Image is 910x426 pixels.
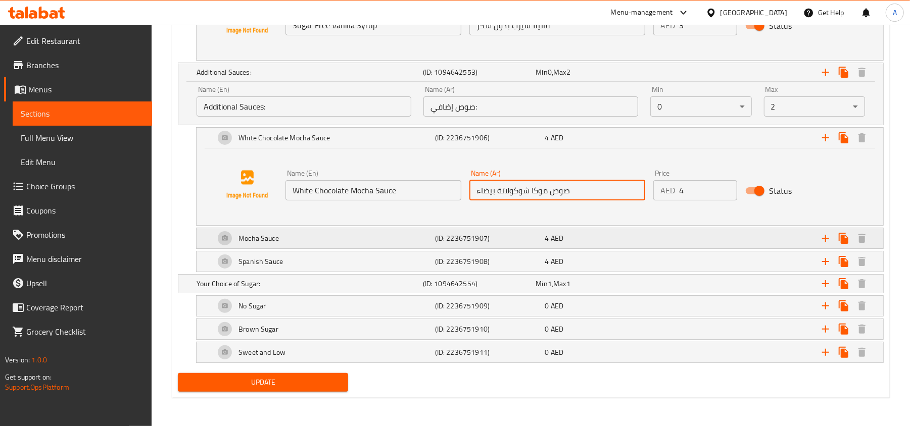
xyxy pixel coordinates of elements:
h5: (ID: 2236751906) [435,133,541,143]
button: Clone new choice [835,252,853,271]
span: Coverage Report [26,301,144,313]
button: Clone choice group [835,63,853,81]
p: AED [660,184,675,196]
h5: (ID: 2236751908) [435,256,541,267]
a: Coverage Report [4,295,152,320]
h5: Additional Sauces: [197,67,419,77]
div: Expand [197,251,883,272]
button: Delete Brown Sugar [853,320,871,338]
h5: (ID: 2236751907) [435,233,541,243]
span: A [893,7,897,18]
button: Clone choice group [835,275,853,293]
h5: (ID: 1094642553) [423,67,532,77]
div: Expand [197,128,883,148]
button: Add new choice [817,129,835,147]
span: Sections [21,108,144,120]
span: Grocery Checklist [26,326,144,338]
button: Delete Mocha Sauce [853,229,871,247]
h5: (ID: 2236751911) [435,347,541,357]
div: , [536,279,645,289]
a: Edit Restaurant [4,29,152,53]
h5: No Sugar [238,301,266,311]
input: Enter name Ar [423,96,638,117]
p: AED [660,19,675,31]
span: 1 [548,277,552,290]
span: 4 [545,232,549,245]
span: 4 [545,131,549,144]
span: Version: [5,353,30,366]
span: 0 [548,66,552,79]
span: Get support on: [5,370,52,384]
button: Delete Sweet and Low [853,343,871,361]
div: Expand [197,296,883,316]
img: Ae5nvW7+0k+MAAAAAElFTkSuQmCC [215,152,279,217]
span: Upsell [26,277,144,289]
span: Coupons [26,204,144,217]
h5: Brown Sugar [238,324,278,334]
button: Delete No Sugar [853,297,871,315]
span: 0 [545,346,549,359]
span: Edit Menu [21,156,144,168]
span: 0 [545,323,549,336]
div: 2 [764,96,865,117]
button: Delete Additional Sauces: [853,63,871,81]
a: Edit Menu [13,150,152,174]
span: Status [769,20,792,32]
span: AED [551,299,563,312]
input: Enter name En [285,180,461,200]
button: Add new choice group [817,275,835,293]
span: Choice Groups [26,180,144,192]
span: Max [553,66,566,79]
a: Grocery Checklist [4,320,152,344]
h5: White Chocolate Mocha Sauce [238,133,330,143]
a: Choice Groups [4,174,152,198]
span: Branches [26,59,144,71]
a: Full Menu View [13,126,152,150]
div: , [536,67,645,77]
span: AED [551,255,563,268]
div: [GEOGRAPHIC_DATA] [721,7,787,18]
span: Max [553,277,566,290]
a: Sections [13,101,152,126]
span: Update [186,376,340,389]
span: Promotions [26,229,144,241]
h5: Your Choice of Sugar: [197,279,419,289]
button: Clone new choice [835,229,853,247]
h5: (ID: 2236751910) [435,324,541,334]
span: Min [536,66,548,79]
button: Add new choice [817,229,835,247]
div: Menu-management [611,7,673,19]
span: AED [551,131,563,144]
a: Support.OpsPlatform [5,381,69,394]
button: Add new choice [817,343,835,361]
span: Status [769,185,792,197]
button: Delete Your Choice of Sugar: [853,275,871,293]
button: Delete Spanish Sauce [853,252,871,271]
button: Add new choice [817,252,835,271]
span: 0 [545,299,549,312]
a: Menu disclaimer [4,247,152,271]
span: 1 [566,277,570,290]
h5: Spanish Sauce [238,256,283,267]
span: 1.0.0 [31,353,47,366]
button: Clone new choice [835,343,853,361]
button: Clone new choice [835,297,853,315]
h5: Mocha Sauce [238,233,279,243]
span: 2 [566,66,570,79]
span: Menu disclaimer [26,253,144,265]
span: Full Menu View [21,132,144,144]
input: Enter name En [197,96,411,117]
button: Update [178,373,348,392]
h5: (ID: 1094642554) [423,279,532,289]
a: Upsell [4,271,152,295]
span: AED [551,323,563,336]
div: Expand [178,63,883,81]
div: Expand [197,342,883,362]
input: Enter name Ar [469,180,645,200]
span: Min [536,277,548,290]
button: Clone new choice [835,320,853,338]
button: Add new choice group [817,63,835,81]
span: Menus [28,83,144,95]
span: AED [551,232,563,245]
a: Coupons [4,198,152,223]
